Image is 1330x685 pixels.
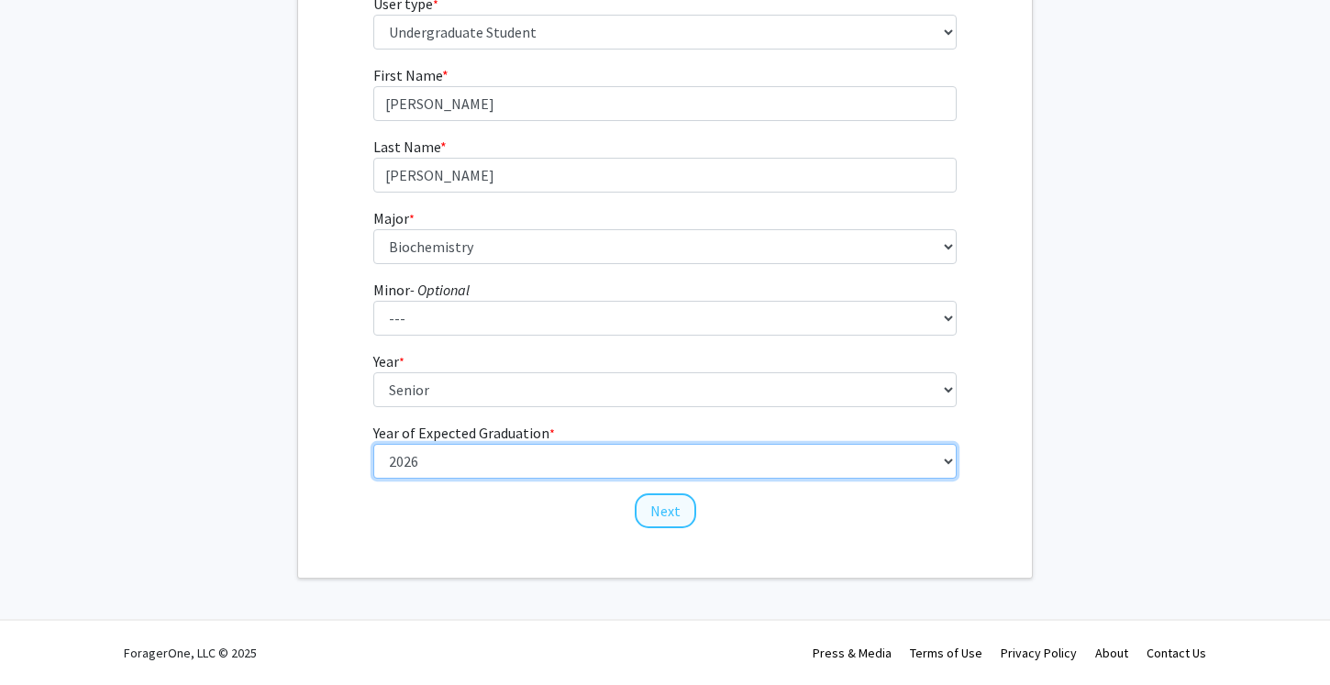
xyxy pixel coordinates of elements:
[373,279,470,301] label: Minor
[813,645,892,661] a: Press & Media
[1001,645,1077,661] a: Privacy Policy
[1147,645,1206,661] a: Contact Us
[373,138,440,156] span: Last Name
[373,66,442,84] span: First Name
[410,281,470,299] i: - Optional
[373,350,405,372] label: Year
[910,645,982,661] a: Terms of Use
[124,621,257,685] div: ForagerOne, LLC © 2025
[14,602,78,671] iframe: Chat
[635,493,696,528] button: Next
[373,207,415,229] label: Major
[1095,645,1128,661] a: About
[373,422,555,444] label: Year of Expected Graduation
